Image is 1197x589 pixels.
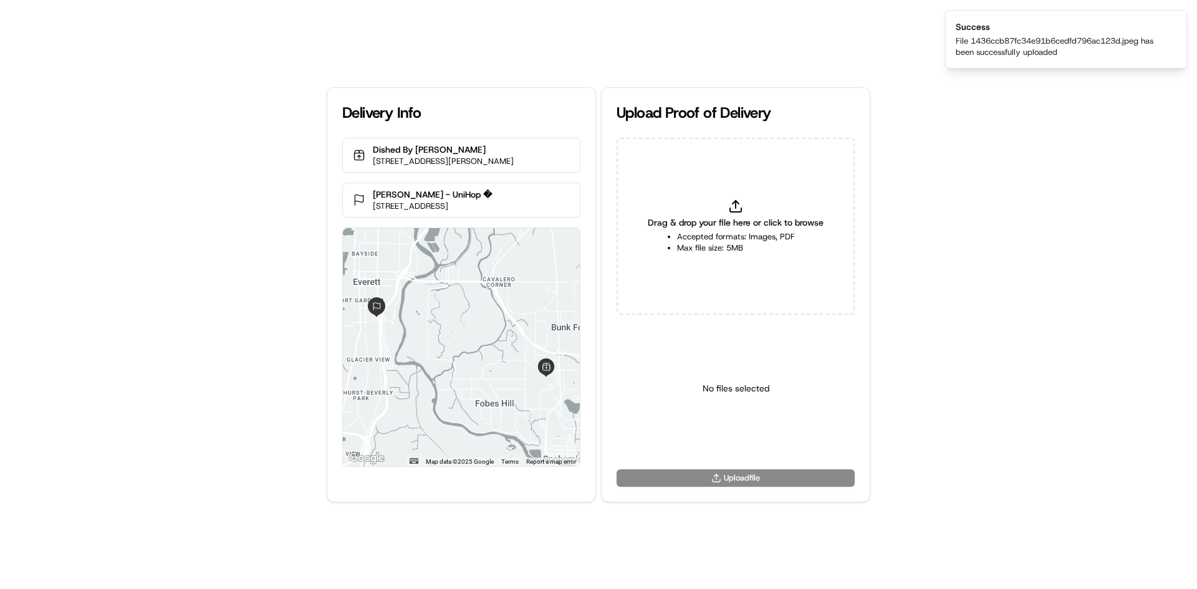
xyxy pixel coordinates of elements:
[526,458,576,465] a: Report a map error
[373,143,514,156] p: Dished By [PERSON_NAME]
[410,458,418,464] button: Keyboard shortcuts
[677,231,795,242] li: Accepted formats: Images, PDF
[703,382,769,395] p: No files selected
[342,103,580,123] div: Delivery Info
[956,21,1171,33] div: Success
[677,242,795,254] li: Max file size: 5MB
[373,201,492,212] p: [STREET_ADDRESS]
[648,216,824,229] span: Drag & drop your file here or click to browse
[373,188,492,201] p: [PERSON_NAME] - UniHop �
[373,156,514,167] p: [STREET_ADDRESS][PERSON_NAME]
[501,458,519,465] a: Terms (opens in new tab)
[617,103,855,123] div: Upload Proof of Delivery
[956,36,1171,58] div: File 1436ccb87fc34e91b6cedfd796ac123d.jpeg has been successfully uploaded
[346,450,387,466] img: Google
[346,450,387,466] a: Open this area in Google Maps (opens a new window)
[426,458,494,465] span: Map data ©2025 Google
